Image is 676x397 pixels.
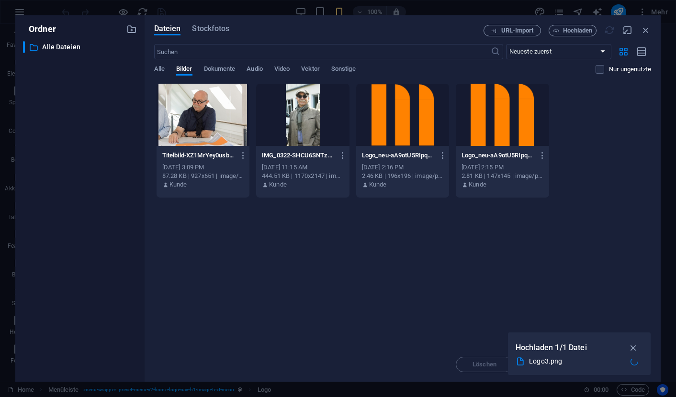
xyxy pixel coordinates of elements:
span: Alle [154,63,165,77]
div: Logo3.png [529,356,623,367]
div: 444.51 KB | 1170x2147 | image/jpeg [262,172,343,180]
div: [DATE] 11:15 AM [262,163,343,172]
p: Ordner [23,23,56,35]
div: 2.81 KB | 147x145 | image/png [462,172,543,180]
span: Vektor [301,63,320,77]
input: Suchen [154,44,491,59]
span: Audio [247,63,262,77]
p: Kunde [369,180,387,189]
span: Sonstige [331,63,356,77]
p: Kunde [169,180,187,189]
p: Kunde [269,180,287,189]
span: Video [274,63,290,77]
p: IMG_0322-SHCU6SNTzSuLHlH_WPh7bQ.jpg [262,151,335,160]
p: Kunde [469,180,486,189]
button: Hochladen [549,25,597,36]
span: Hochladen [563,28,593,33]
div: ​ [23,41,25,53]
div: 87.28 KB | 927x651 | image/jpeg [162,172,244,180]
i: Schließen [641,25,651,35]
div: 2.46 KB | 196x196 | image/png [362,172,443,180]
div: [DATE] 3:09 PM [162,163,244,172]
p: Hochladen 1/1 Datei [516,342,587,354]
p: Alle Dateien [42,42,119,53]
i: Minimieren [622,25,633,35]
p: Logo_neu-aA9otU5RIpq8YB7O7gDWVA.png [462,151,534,160]
button: URL-Import [484,25,541,36]
p: Titelbild-XZ1MrYey0usbyMnlkxgbDw.jpg [162,151,235,160]
span: Dokumente [204,63,236,77]
div: [DATE] 2:15 PM [462,163,543,172]
span: Bilder [176,63,192,77]
span: Stockfotos [192,23,229,34]
p: Logo_neu-aA9otU5RIpq8YB7O7gDWVA-4c58OGESXpbufHQo9yZK_g.png [362,151,435,160]
i: Neuen Ordner erstellen [126,24,137,34]
span: Dateien [154,23,181,34]
p: Zeigt nur Dateien an, die nicht auf der Website verwendet werden. Dateien, die während dieser Sit... [609,65,651,74]
span: URL-Import [501,28,534,33]
div: [DATE] 2:16 PM [362,163,443,172]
